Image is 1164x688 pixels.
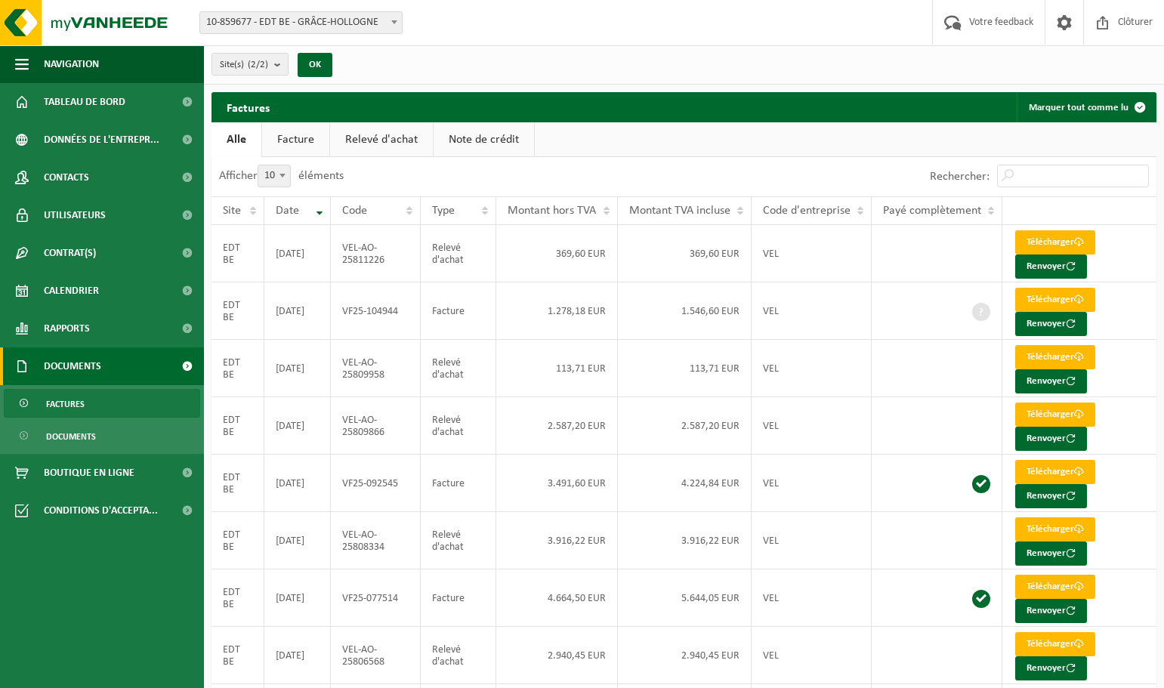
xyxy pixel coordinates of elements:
[331,225,421,282] td: VEL-AO-25811226
[752,225,872,282] td: VEL
[752,397,872,455] td: VEL
[421,282,496,340] td: Facture
[434,122,534,157] a: Note de crédit
[211,340,264,397] td: EDT BE
[1015,427,1087,451] button: Renvoyer
[211,455,264,512] td: EDT BE
[930,171,990,183] label: Rechercher:
[4,421,200,450] a: Documents
[44,159,89,196] span: Contacts
[331,282,421,340] td: VF25-104944
[44,272,99,310] span: Calendrier
[258,165,290,187] span: 10
[276,205,299,217] span: Date
[421,340,496,397] td: Relevé d'achat
[46,422,96,451] span: Documents
[1015,517,1095,541] a: Télécharger
[4,389,200,418] a: Factures
[1015,656,1087,680] button: Renvoyer
[421,455,496,512] td: Facture
[883,205,981,217] span: Payé complètement
[618,397,752,455] td: 2.587,20 EUR
[752,569,872,627] td: VEL
[752,627,872,684] td: VEL
[1015,255,1087,279] button: Renvoyer
[264,455,331,512] td: [DATE]
[331,512,421,569] td: VEL-AO-25808334
[618,455,752,512] td: 4.224,84 EUR
[219,170,344,182] label: Afficher éléments
[752,512,872,569] td: VEL
[496,282,618,340] td: 1.278,18 EUR
[1015,312,1087,336] button: Renvoyer
[44,83,125,121] span: Tableau de bord
[264,225,331,282] td: [DATE]
[618,627,752,684] td: 2.940,45 EUR
[342,205,367,217] span: Code
[331,455,421,512] td: VF25-092545
[618,340,752,397] td: 113,71 EUR
[421,512,496,569] td: Relevé d'achat
[1017,92,1155,122] button: Marquer tout comme lu
[211,397,264,455] td: EDT BE
[331,340,421,397] td: VEL-AO-25809958
[211,225,264,282] td: EDT BE
[46,390,85,418] span: Factures
[200,12,402,33] span: 10-859677 - EDT BE - GRÂCE-HOLLOGNE
[496,455,618,512] td: 3.491,60 EUR
[496,627,618,684] td: 2.940,45 EUR
[618,282,752,340] td: 1.546,60 EUR
[264,340,331,397] td: [DATE]
[264,512,331,569] td: [DATE]
[264,397,331,455] td: [DATE]
[496,225,618,282] td: 369,60 EUR
[421,225,496,282] td: Relevé d'achat
[1015,403,1095,427] a: Télécharger
[629,205,730,217] span: Montant TVA incluse
[496,397,618,455] td: 2.587,20 EUR
[421,569,496,627] td: Facture
[211,282,264,340] td: EDT BE
[220,54,268,76] span: Site(s)
[421,627,496,684] td: Relevé d'achat
[752,455,872,512] td: VEL
[211,512,264,569] td: EDT BE
[432,205,455,217] span: Type
[44,234,96,272] span: Contrat(s)
[331,569,421,627] td: VF25-077514
[421,397,496,455] td: Relevé d'achat
[763,205,851,217] span: Code d'entreprise
[1015,230,1095,255] a: Télécharger
[496,569,618,627] td: 4.664,50 EUR
[223,205,241,217] span: Site
[1015,369,1087,393] button: Renvoyer
[752,282,872,340] td: VEL
[496,512,618,569] td: 3.916,22 EUR
[618,512,752,569] td: 3.916,22 EUR
[752,340,872,397] td: VEL
[330,122,433,157] a: Relevé d'achat
[496,340,618,397] td: 113,71 EUR
[1015,599,1087,623] button: Renvoyer
[211,53,289,76] button: Site(s)(2/2)
[211,627,264,684] td: EDT BE
[331,627,421,684] td: VEL-AO-25806568
[211,92,285,122] h2: Factures
[248,60,268,69] count: (2/2)
[264,627,331,684] td: [DATE]
[1015,345,1095,369] a: Télécharger
[331,397,421,455] td: VEL-AO-25809866
[44,347,101,385] span: Documents
[264,282,331,340] td: [DATE]
[44,492,158,529] span: Conditions d'accepta...
[1015,575,1095,599] a: Télécharger
[1015,484,1087,508] button: Renvoyer
[44,196,106,234] span: Utilisateurs
[264,569,331,627] td: [DATE]
[618,225,752,282] td: 369,60 EUR
[298,53,332,77] button: OK
[44,45,99,83] span: Navigation
[211,569,264,627] td: EDT BE
[44,310,90,347] span: Rapports
[1015,288,1095,312] a: Télécharger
